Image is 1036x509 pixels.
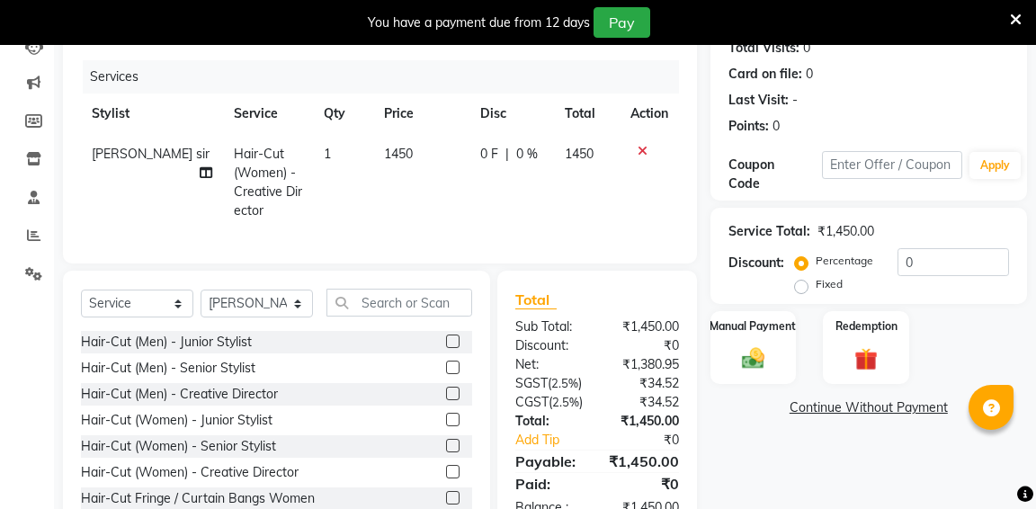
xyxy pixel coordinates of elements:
div: Services [83,60,692,94]
div: Hair-Cut (Men) - Creative Director [81,385,278,404]
div: Discount: [728,254,784,272]
div: Total: [502,412,597,431]
button: Apply [969,152,1021,179]
a: Add Tip [502,431,613,450]
div: ₹34.52 [597,393,692,412]
div: Hair-Cut (Women) - Senior Stylist [81,437,276,456]
div: ₹34.52 [597,374,692,393]
span: 1450 [384,146,413,162]
div: ₹0 [612,431,692,450]
img: _gift.svg [847,345,885,374]
div: Points: [728,117,769,136]
div: You have a payment due from 12 days [368,13,590,32]
div: ( ) [502,393,597,412]
span: 2.5% [551,376,578,390]
div: ₹1,450.00 [595,451,692,472]
div: Sub Total: [502,317,597,336]
span: 2.5% [552,395,579,409]
div: Coupon Code [728,156,822,193]
th: Action [620,94,679,134]
span: [PERSON_NAME] sir [92,146,210,162]
th: Total [554,94,620,134]
span: 1450 [565,146,594,162]
span: CGST [515,394,549,410]
div: - [792,91,798,110]
div: Hair-Cut (Men) - Junior Stylist [81,333,252,352]
img: _cash.svg [735,345,773,372]
span: SGST [515,375,548,391]
div: ₹1,380.95 [597,355,692,374]
div: ₹1,450.00 [817,222,874,241]
div: Hair-Cut (Women) - Junior Stylist [81,411,272,430]
div: 0 [773,117,780,136]
label: Percentage [816,253,873,269]
div: Paid: [502,473,597,495]
input: Enter Offer / Coupon Code [822,151,962,179]
input: Search or Scan [326,289,472,317]
div: 0 [806,65,813,84]
div: Hair-Cut (Women) - Creative Director [81,463,299,482]
label: Manual Payment [710,318,796,335]
button: Pay [594,7,650,38]
label: Redemption [835,318,898,335]
span: Total [515,290,557,309]
th: Price [373,94,469,134]
div: ₹1,450.00 [597,317,692,336]
span: 0 % [516,145,538,164]
th: Qty [313,94,372,134]
div: Discount: [502,336,597,355]
span: Hair-Cut (Women) - Creative Director [234,146,302,219]
div: ₹0 [597,336,692,355]
span: 0 F [480,145,498,164]
div: Card on file: [728,65,802,84]
div: Hair-Cut Fringe / Curtain Bangs Women [81,489,315,508]
div: Total Visits: [728,39,799,58]
div: Payable: [502,451,595,472]
span: 1 [324,146,331,162]
div: Service Total: [728,222,810,241]
div: Net: [502,355,597,374]
th: Stylist [81,94,223,134]
div: ( ) [502,374,597,393]
th: Disc [469,94,554,134]
a: Continue Without Payment [714,398,1023,417]
div: Hair-Cut (Men) - Senior Stylist [81,359,255,378]
span: | [505,145,509,164]
th: Service [223,94,313,134]
div: ₹0 [597,473,692,495]
div: ₹1,450.00 [597,412,692,431]
label: Fixed [816,276,843,292]
div: Last Visit: [728,91,789,110]
div: 0 [803,39,810,58]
